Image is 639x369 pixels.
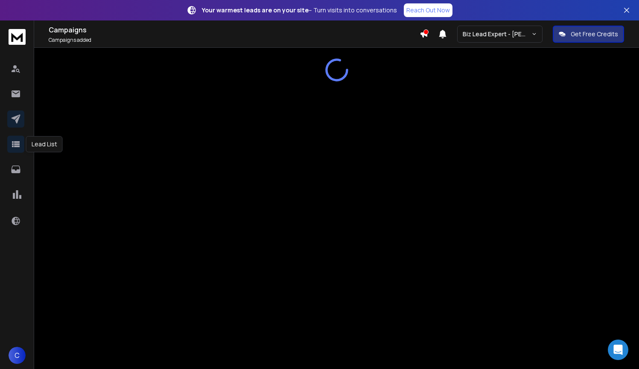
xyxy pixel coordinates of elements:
strong: Your warmest leads are on your site [202,6,309,14]
p: Reach Out Now [406,6,450,15]
p: Biz Lead Expert - [PERSON_NAME] [463,30,531,38]
h1: Campaigns [49,25,420,35]
img: logo [9,29,26,45]
div: Lead List [26,136,63,152]
a: Reach Out Now [404,3,452,17]
button: Get Free Credits [553,26,624,43]
p: – Turn visits into conversations [202,6,397,15]
p: Get Free Credits [571,30,618,38]
button: C [9,347,26,364]
p: Campaigns added [49,37,420,44]
div: Open Intercom Messenger [608,340,628,360]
